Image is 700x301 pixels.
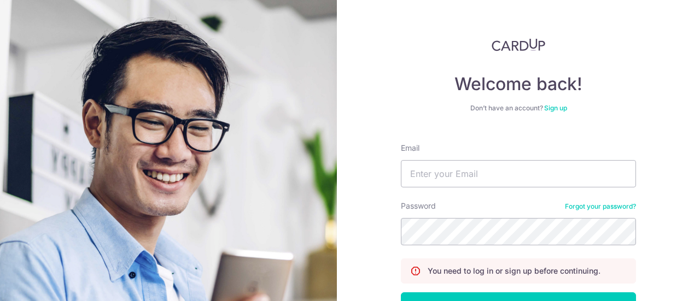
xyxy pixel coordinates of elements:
[401,104,636,113] div: Don’t have an account?
[401,73,636,95] h4: Welcome back!
[401,200,436,211] label: Password
[544,104,567,112] a: Sign up
[428,265,600,276] p: You need to log in or sign up before continuing.
[565,202,636,211] a: Forgot your password?
[492,38,545,51] img: CardUp Logo
[401,160,636,187] input: Enter your Email
[401,143,419,154] label: Email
